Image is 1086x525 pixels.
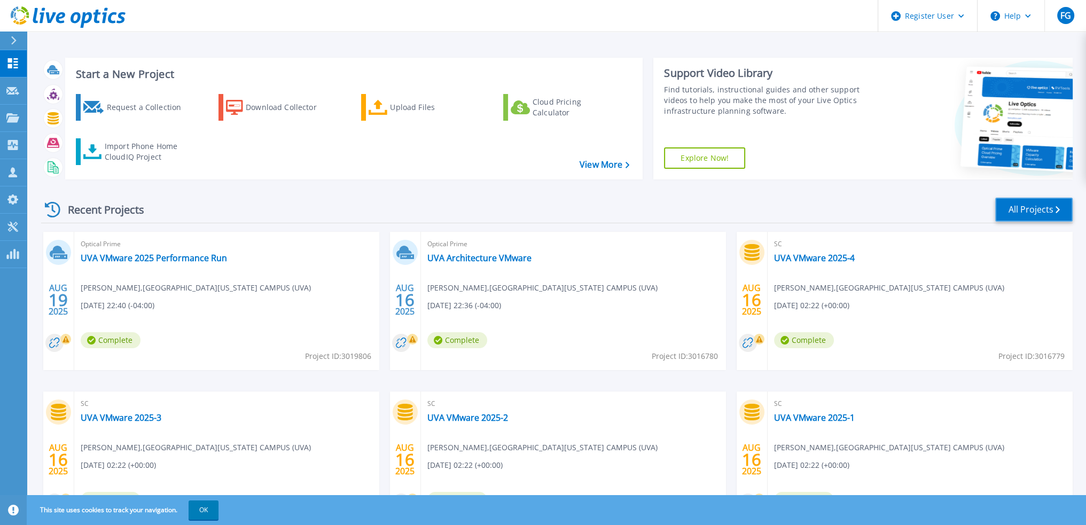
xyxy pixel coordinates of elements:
[361,94,480,121] a: Upload Files
[774,332,834,348] span: Complete
[533,97,618,118] div: Cloud Pricing Calculator
[774,282,1004,294] span: [PERSON_NAME] , [GEOGRAPHIC_DATA][US_STATE] CAMPUS (UVA)
[76,68,629,80] h3: Start a New Project
[774,459,849,471] span: [DATE] 02:22 (+00:00)
[395,280,415,319] div: AUG 2025
[81,332,140,348] span: Complete
[305,350,371,362] span: Project ID: 3019806
[664,66,878,80] div: Support Video Library
[81,412,161,423] a: UVA VMware 2025-3
[395,440,415,479] div: AUG 2025
[49,455,68,464] span: 16
[774,398,1066,410] span: SC
[774,300,849,311] span: [DATE] 02:22 (+00:00)
[427,332,487,348] span: Complete
[774,412,855,423] a: UVA VMware 2025-1
[741,280,762,319] div: AUG 2025
[774,442,1004,453] span: [PERSON_NAME] , [GEOGRAPHIC_DATA][US_STATE] CAMPUS (UVA)
[742,455,761,464] span: 16
[106,97,192,118] div: Request a Collection
[427,398,720,410] span: SC
[427,300,501,311] span: [DATE] 22:36 (-04:00)
[1060,11,1071,20] span: FG
[995,198,1073,222] a: All Projects
[81,253,227,263] a: UVA VMware 2025 Performance Run
[741,440,762,479] div: AUG 2025
[81,459,156,471] span: [DATE] 02:22 (+00:00)
[246,97,331,118] div: Download Collector
[774,238,1066,250] span: SC
[218,94,338,121] a: Download Collector
[664,147,745,169] a: Explore Now!
[29,500,218,520] span: This site uses cookies to track your navigation.
[998,350,1065,362] span: Project ID: 3016779
[503,94,622,121] a: Cloud Pricing Calculator
[427,253,532,263] a: UVA Architecture VMware
[390,97,475,118] div: Upload Files
[580,160,629,170] a: View More
[427,238,720,250] span: Optical Prime
[427,459,503,471] span: [DATE] 02:22 (+00:00)
[81,238,373,250] span: Optical Prime
[49,295,68,304] span: 19
[774,492,834,508] span: Complete
[81,442,311,453] span: [PERSON_NAME] , [GEOGRAPHIC_DATA][US_STATE] CAMPUS (UVA)
[427,282,658,294] span: [PERSON_NAME] , [GEOGRAPHIC_DATA][US_STATE] CAMPUS (UVA)
[664,84,878,116] div: Find tutorials, instructional guides and other support videos to help you make the most of your L...
[742,295,761,304] span: 16
[41,197,159,223] div: Recent Projects
[395,295,415,304] span: 16
[81,398,373,410] span: SC
[105,141,188,162] div: Import Phone Home CloudIQ Project
[81,300,154,311] span: [DATE] 22:40 (-04:00)
[48,280,68,319] div: AUG 2025
[652,350,718,362] span: Project ID: 3016780
[427,492,487,508] span: Complete
[774,253,855,263] a: UVA VMware 2025-4
[427,412,508,423] a: UVA VMware 2025-2
[427,442,658,453] span: [PERSON_NAME] , [GEOGRAPHIC_DATA][US_STATE] CAMPUS (UVA)
[189,500,218,520] button: OK
[48,440,68,479] div: AUG 2025
[81,282,311,294] span: [PERSON_NAME] , [GEOGRAPHIC_DATA][US_STATE] CAMPUS (UVA)
[76,94,195,121] a: Request a Collection
[395,455,415,464] span: 16
[81,492,140,508] span: Complete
